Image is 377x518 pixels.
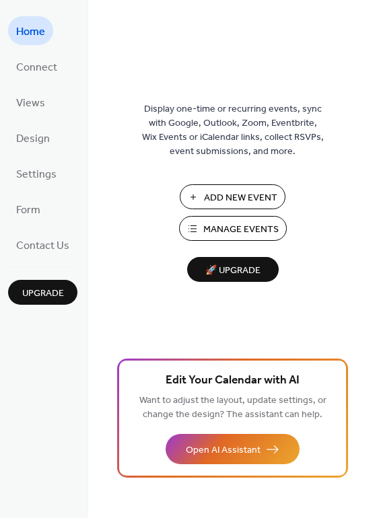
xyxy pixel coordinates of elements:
[8,16,53,45] a: Home
[203,223,279,237] span: Manage Events
[187,257,279,282] button: 🚀 Upgrade
[166,371,300,390] span: Edit Your Calendar with AI
[16,57,57,78] span: Connect
[179,216,287,241] button: Manage Events
[8,280,77,305] button: Upgrade
[195,262,271,280] span: 🚀 Upgrade
[8,230,77,259] a: Contact Us
[8,159,65,188] a: Settings
[166,434,300,464] button: Open AI Assistant
[142,102,324,159] span: Display one-time or recurring events, sync with Google, Outlook, Zoom, Eventbrite, Wix Events or ...
[16,235,69,256] span: Contact Us
[8,194,48,223] a: Form
[186,443,261,457] span: Open AI Assistant
[8,52,65,81] a: Connect
[16,22,45,42] span: Home
[139,392,327,424] span: Want to adjust the layout, update settings, or change the design? The assistant can help.
[16,200,40,221] span: Form
[204,191,277,205] span: Add New Event
[16,164,57,185] span: Settings
[8,123,58,152] a: Design
[8,87,53,116] a: Views
[16,93,45,114] span: Views
[22,287,64,301] span: Upgrade
[16,128,50,149] span: Design
[180,184,285,209] button: Add New Event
